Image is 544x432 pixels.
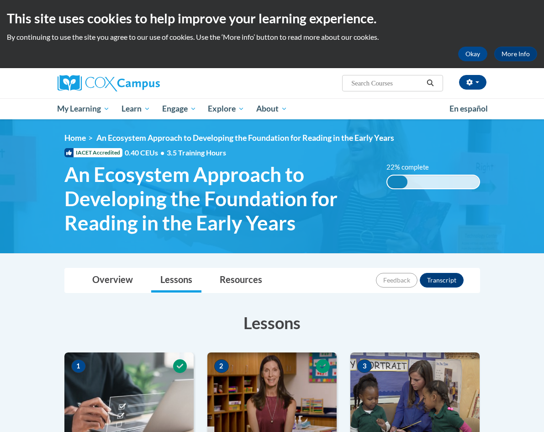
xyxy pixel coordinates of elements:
a: More Info [494,47,537,61]
div: 22% complete [387,176,407,188]
button: Transcript [420,273,464,288]
a: Overview [83,268,142,293]
a: Lessons [151,268,201,293]
span: Explore [208,103,244,114]
span: An Ecosystem Approach to Developing the Foundation for Reading in the Early Years [64,162,373,235]
span: Engage [162,103,196,114]
input: Search Courses [350,78,423,89]
img: Cox Campus [58,75,160,91]
div: Main menu [51,98,494,119]
button: Feedback [376,273,417,288]
a: Home [64,133,86,143]
h2: This site uses cookies to help improve your learning experience. [7,9,537,27]
span: 3 [357,359,372,373]
a: En español [444,99,494,118]
button: Account Settings [459,75,486,90]
span: 0.40 CEUs [125,148,167,158]
a: Cox Campus [58,75,191,91]
span: 3.5 Training Hours [167,148,226,157]
label: 22% complete [386,162,439,172]
span: • [160,148,164,157]
span: IACET Accredited [64,148,122,157]
a: Explore [202,98,250,119]
span: An Ecosystem Approach to Developing the Foundation for Reading in the Early Years [96,133,394,143]
h3: Lessons [64,311,480,334]
a: Engage [156,98,202,119]
button: Okay [458,47,487,61]
span: Learn [121,103,150,114]
a: About [250,98,293,119]
span: My Learning [57,103,110,114]
p: By continuing to use the site you agree to our use of cookies. Use the ‘More info’ button to read... [7,32,537,42]
span: About [256,103,287,114]
span: 2 [214,359,229,373]
a: Resources [211,268,271,293]
span: 1 [71,359,86,373]
a: My Learning [52,98,116,119]
button: Search [423,78,437,89]
a: Learn [116,98,156,119]
span: En español [449,104,488,113]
